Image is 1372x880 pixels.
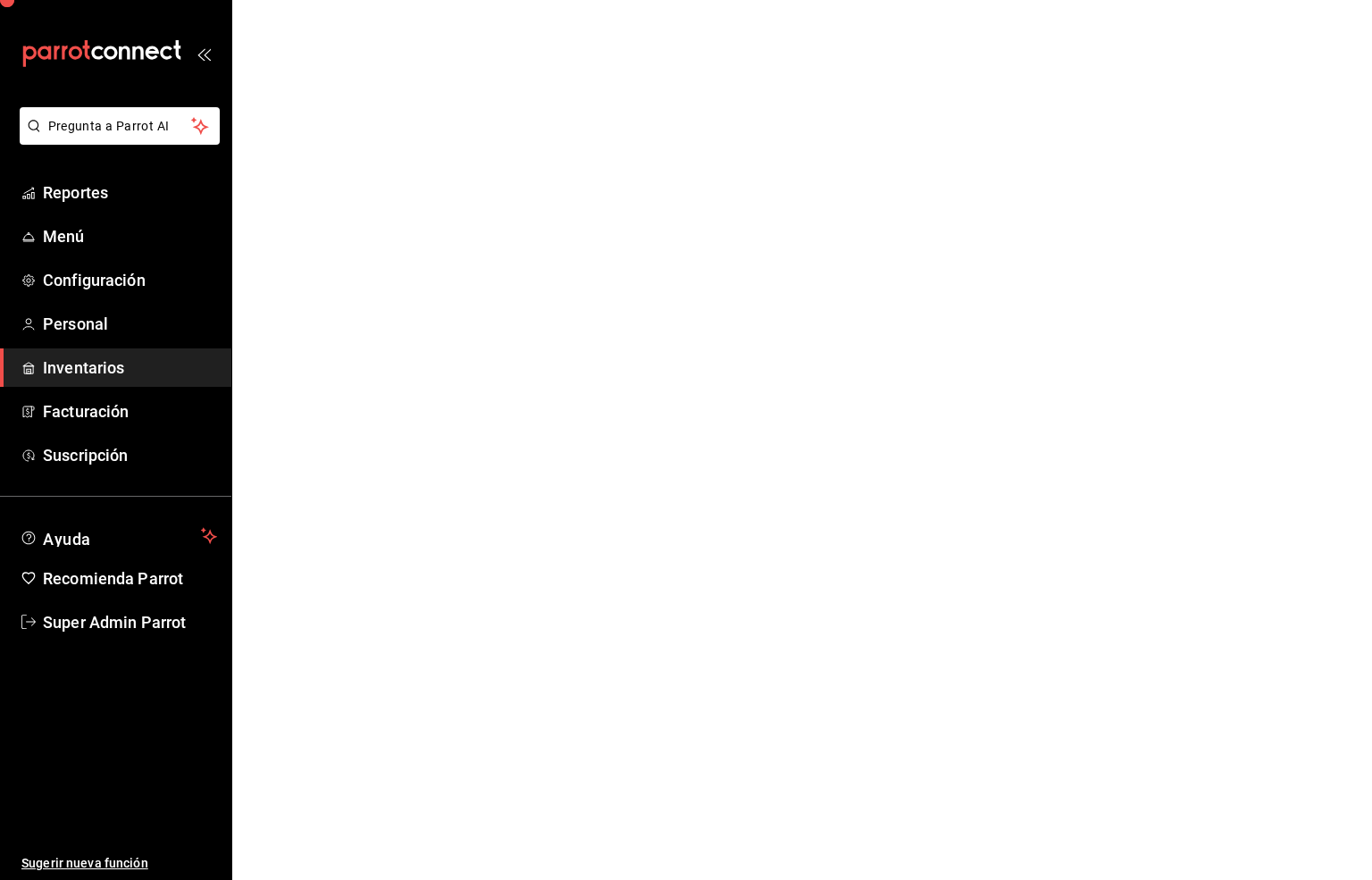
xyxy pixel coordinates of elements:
span: Ayuda [43,525,194,547]
button: Pregunta a Parrot AI [20,107,220,145]
span: Pregunta a Parrot AI [48,117,192,136]
span: Reportes [43,180,217,205]
span: Sugerir nueva función [21,854,217,873]
span: Configuración [43,268,217,292]
span: Suscripción [43,443,217,467]
span: Personal [43,312,217,336]
span: Super Admin Parrot [43,610,217,634]
span: Inventarios [43,356,217,380]
a: Pregunta a Parrot AI [13,130,220,148]
span: Recomienda Parrot [43,566,217,591]
span: Menú [43,224,217,248]
span: Facturación [43,399,217,423]
button: open_drawer_menu [197,46,211,61]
